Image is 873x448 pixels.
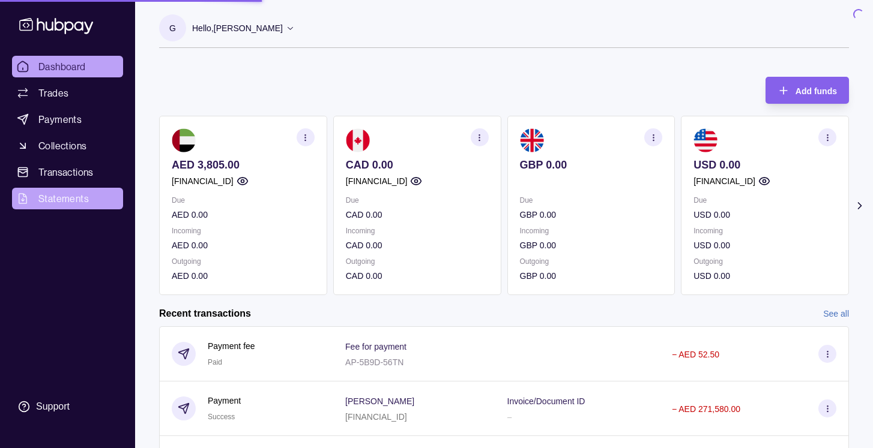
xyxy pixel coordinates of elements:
[172,224,315,237] p: Incoming
[346,194,489,207] p: Due
[172,239,315,252] p: AED 0.00
[192,22,283,35] p: Hello, [PERSON_NAME]
[172,269,315,282] p: AED 0.00
[693,158,836,172] p: USD 0.00
[693,239,836,252] p: USD 0.00
[766,77,849,104] button: Add funds
[520,255,663,268] p: Outgoing
[346,224,489,237] p: Incoming
[38,112,82,127] span: Payments
[345,412,407,422] p: [FINANCIAL_ID]
[346,208,489,221] p: CAD 0.00
[38,165,94,179] span: Transactions
[520,239,663,252] p: GBP 0.00
[12,161,123,183] a: Transactions
[507,412,512,422] p: –
[823,307,849,320] a: See all
[12,135,123,157] a: Collections
[796,86,837,96] span: Add funds
[172,208,315,221] p: AED 0.00
[159,307,251,320] h2: Recent transactions
[38,139,86,153] span: Collections
[346,239,489,252] p: CAD 0.00
[12,82,123,104] a: Trades
[520,158,663,172] p: GBP 0.00
[693,208,836,221] p: USD 0.00
[172,175,234,188] p: [FINANCIAL_ID]
[208,394,241,407] p: Payment
[693,255,836,268] p: Outgoing
[520,224,663,237] p: Incoming
[346,175,408,188] p: [FINANCIAL_ID]
[38,59,86,74] span: Dashboard
[12,394,123,419] a: Support
[520,128,544,152] img: gb
[346,269,489,282] p: CAD 0.00
[38,191,89,206] span: Statements
[172,158,315,172] p: AED 3,805.00
[693,269,836,282] p: USD 0.00
[346,255,489,268] p: Outgoing
[346,158,489,172] p: CAD 0.00
[346,128,370,152] img: ca
[507,396,585,406] p: Invoice/Document ID
[520,194,663,207] p: Due
[12,188,123,209] a: Statements
[38,86,68,100] span: Trades
[208,413,235,421] span: Success
[172,194,315,207] p: Due
[208,358,222,366] span: Paid
[12,109,123,130] a: Payments
[345,357,403,367] p: AP-5B9D-56TN
[672,350,719,359] p: − AED 52.50
[36,400,70,413] div: Support
[345,396,414,406] p: [PERSON_NAME]
[520,269,663,282] p: GBP 0.00
[693,175,755,188] p: [FINANCIAL_ID]
[520,208,663,221] p: GBP 0.00
[693,128,717,152] img: us
[693,224,836,237] p: Incoming
[693,194,836,207] p: Due
[672,404,740,414] p: − AED 271,580.00
[12,56,123,77] a: Dashboard
[345,342,406,351] p: Fee for payment
[172,255,315,268] p: Outgoing
[208,339,255,353] p: Payment fee
[172,128,196,152] img: ae
[169,22,176,35] p: G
